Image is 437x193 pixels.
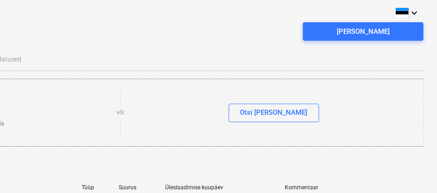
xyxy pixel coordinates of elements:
div: Üleslaadimise kuupäev [165,184,277,191]
div: [PERSON_NAME] [337,25,390,37]
div: Tüüp [82,184,111,191]
button: [PERSON_NAME] [303,22,424,41]
div: Otsi [PERSON_NAME] [240,106,308,118]
div: Suurus [119,184,158,191]
button: Otsi [PERSON_NAME] [229,104,319,122]
i: keyboard_arrow_down [409,7,420,19]
p: või [116,109,124,117]
div: Kommentaar [285,184,397,191]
